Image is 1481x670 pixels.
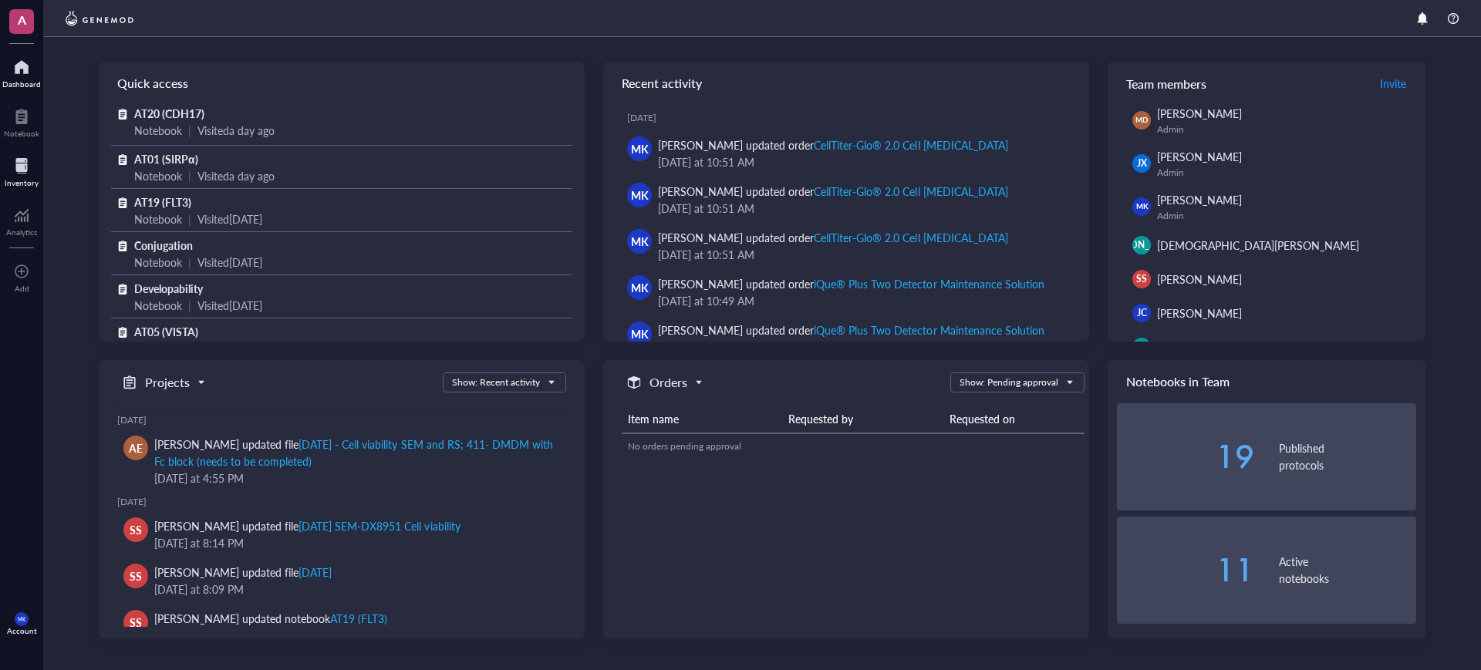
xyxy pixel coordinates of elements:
[658,136,1008,153] div: [PERSON_NAME] updated order
[658,153,1064,170] div: [DATE] at 10:51 AM
[6,227,37,237] div: Analytics
[15,284,29,293] div: Add
[197,297,262,314] div: Visited [DATE]
[616,315,1077,362] a: MK[PERSON_NAME] updated orderiQue® Plus Two Detector Maintenance Solution[DATE] at 10:49 AM
[1279,439,1416,473] div: Published protocols
[2,79,41,89] div: Dashboard
[134,167,182,184] div: Notebook
[1157,339,1242,355] span: [PERSON_NAME]
[134,237,193,253] span: Conjugation
[658,246,1064,263] div: [DATE] at 10:51 AM
[782,405,943,433] th: Requested by
[99,62,585,105] div: Quick access
[134,106,204,121] span: AT20 (CDH17)
[627,112,1077,124] div: [DATE]
[5,153,39,187] a: Inventory
[134,297,182,314] div: Notebook
[117,604,566,650] a: SS[PERSON_NAME] updated notebookAT19 (FLT3)[DATE] at 8:08 PM
[1157,192,1242,207] span: [PERSON_NAME]
[134,254,182,271] div: Notebook
[1117,554,1254,585] div: 11
[188,254,191,271] div: |
[1157,271,1242,287] span: [PERSON_NAME]
[1108,360,1425,403] div: Notebooks in Team
[134,210,182,227] div: Notebook
[117,414,566,426] div: [DATE]
[628,439,1078,453] div: No orders pending approval
[299,518,460,534] div: [DATE] SEM-DX8951 Cell viability
[1157,210,1410,222] div: Admin
[622,405,782,433] th: Item name
[1157,149,1242,164] span: [PERSON_NAME]
[188,122,191,139] div: |
[117,429,566,493] a: AE[PERSON_NAME] updated file[DATE] - Cell viability SEM and RS; 411- DMDM with Fc block (needs to...
[154,436,554,470] div: [PERSON_NAME] updated file
[631,187,649,204] span: MK
[1135,115,1148,126] span: MD
[117,496,566,508] div: [DATE]
[1137,306,1147,320] span: JC
[134,151,198,167] span: AT01 (SIRPα)
[18,616,25,622] span: MK
[658,292,1064,309] div: [DATE] at 10:49 AM
[658,275,1044,292] div: [PERSON_NAME] updated order
[1117,441,1254,472] div: 19
[616,269,1077,315] a: MK[PERSON_NAME] updated orderiQue® Plus Two Detector Maintenance Solution[DATE] at 10:49 AM
[117,511,566,557] a: SS[PERSON_NAME] updated file[DATE] SEM-DX8951 Cell viability[DATE] at 8:14 PM
[814,276,1044,291] div: iQue® Plus Two Detector Maintenance Solution
[5,178,39,187] div: Inventory
[197,167,275,184] div: Visited a day ago
[154,517,460,534] div: [PERSON_NAME] updated file
[658,200,1064,217] div: [DATE] at 10:51 AM
[7,626,37,635] div: Account
[616,223,1077,269] a: MK[PERSON_NAME] updated orderCellTiter-Glo® 2.0 Cell [MEDICAL_DATA][DATE] at 10:51 AM
[1137,157,1147,170] span: JX
[1157,305,1242,321] span: [PERSON_NAME]
[154,534,554,551] div: [DATE] at 8:14 PM
[1279,553,1416,587] div: Active notebooks
[814,183,1007,199] div: CellTiter-Glo® 2.0 Cell [MEDICAL_DATA]
[4,129,39,138] div: Notebook
[188,297,191,314] div: |
[154,564,332,581] div: [PERSON_NAME] updated file
[960,375,1058,389] div: Show: Pending approval
[631,233,649,250] span: MK
[4,104,39,138] a: Notebook
[134,122,182,139] div: Notebook
[6,203,37,237] a: Analytics
[616,177,1077,223] a: MK[PERSON_NAME] updated orderCellTiter-Glo® 2.0 Cell [MEDICAL_DATA][DATE] at 10:51 AM
[631,279,649,296] span: MK
[188,167,191,184] div: |
[130,567,142,584] span: SS
[197,254,262,271] div: Visited [DATE]
[1157,123,1410,136] div: Admin
[1380,76,1406,91] span: Invite
[154,581,554,598] div: [DATE] at 8:09 PM
[197,122,275,139] div: Visited a day ago
[1105,238,1179,252] span: [PERSON_NAME]
[943,405,1085,433] th: Requested on
[1157,106,1242,121] span: [PERSON_NAME]
[188,210,191,227] div: |
[154,470,554,487] div: [DATE] at 4:55 PM
[452,375,540,389] div: Show: Recent activity
[18,10,26,29] span: A
[1135,341,1148,353] span: JW
[658,229,1008,246] div: [PERSON_NAME] updated order
[134,324,198,339] span: AT05 (VISTA)
[1135,201,1147,212] span: MK
[129,439,143,456] span: AE
[1157,237,1359,253] span: [DEMOGRAPHIC_DATA][PERSON_NAME]
[130,521,142,538] span: SS
[631,140,649,157] span: MK
[1379,71,1407,96] button: Invite
[2,55,41,89] a: Dashboard
[154,436,553,469] div: [DATE] - Cell viability SEM and RS; 411- DMDM with Fc block (needs to be completed)
[658,183,1008,200] div: [PERSON_NAME] updated order
[814,137,1007,153] div: CellTiter-Glo® 2.0 Cell [MEDICAL_DATA]
[117,557,566,604] a: SS[PERSON_NAME] updated file[DATE][DATE] at 8:09 PM
[299,564,332,580] div: [DATE]
[814,230,1007,245] div: CellTiter-Glo® 2.0 Cell [MEDICAL_DATA]
[603,62,1089,105] div: Recent activity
